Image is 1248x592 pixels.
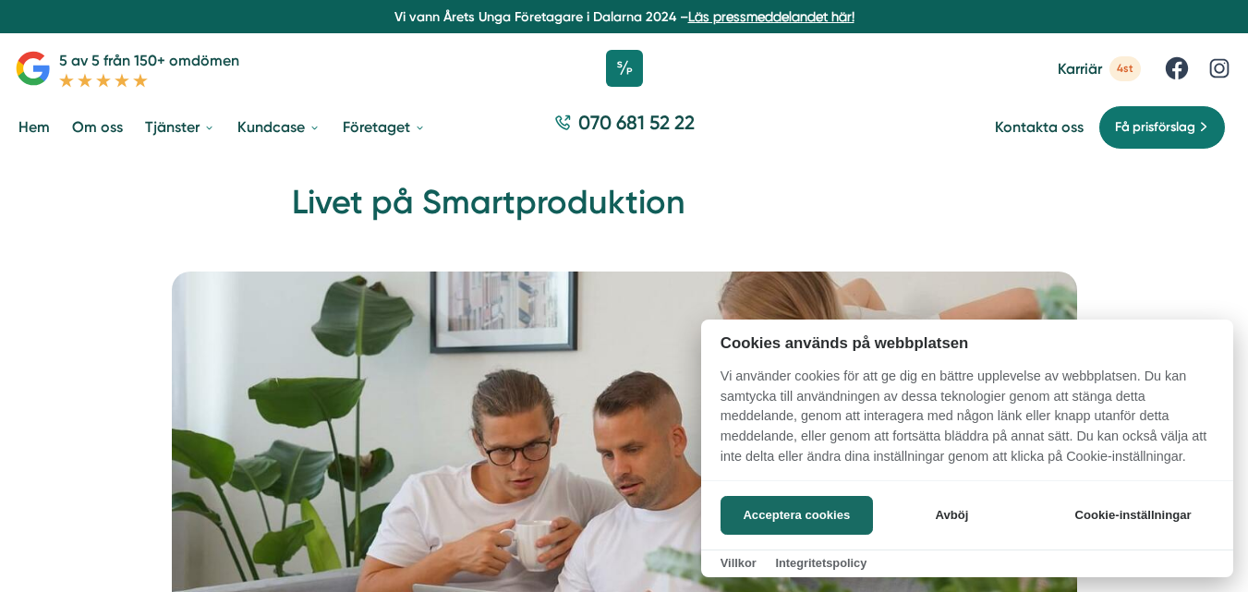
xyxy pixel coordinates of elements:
[721,496,873,535] button: Acceptera cookies
[775,556,866,570] a: Integritetspolicy
[701,334,1233,352] h2: Cookies används på webbplatsen
[701,367,1233,479] p: Vi använder cookies för att ge dig en bättre upplevelse av webbplatsen. Du kan samtycka till anvä...
[1052,496,1214,535] button: Cookie-inställningar
[721,556,757,570] a: Villkor
[878,496,1025,535] button: Avböj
